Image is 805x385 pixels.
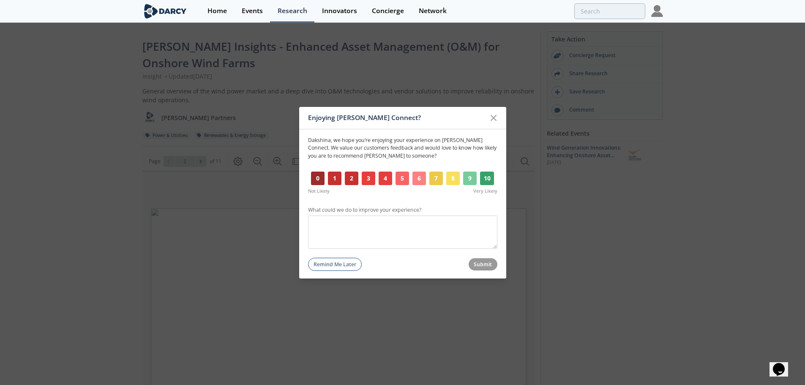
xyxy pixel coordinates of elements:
[574,3,645,19] input: Advanced Search
[142,4,188,19] img: logo-wide.svg
[419,8,447,14] div: Network
[308,206,497,214] label: What could we do to improve your experience?
[463,172,477,185] button: 9
[308,188,330,195] span: Not Likely
[429,172,443,185] button: 7
[362,172,376,185] button: 3
[308,137,497,160] p: Dakshina , we hope you’re enjoying your experience on [PERSON_NAME] Connect. We value our custome...
[651,5,663,17] img: Profile
[322,8,357,14] div: Innovators
[278,8,307,14] div: Research
[446,172,460,185] button: 8
[308,258,362,271] button: Remind Me Later
[242,8,263,14] div: Events
[207,8,227,14] div: Home
[311,172,325,185] button: 0
[770,351,797,377] iframe: chat widget
[379,172,393,185] button: 4
[308,110,486,126] div: Enjoying [PERSON_NAME] Connect?
[372,8,404,14] div: Concierge
[480,172,494,185] button: 10
[473,188,497,195] span: Very Likely
[396,172,409,185] button: 5
[469,258,497,270] button: Submit
[345,172,359,185] button: 2
[412,172,426,185] button: 6
[328,172,342,185] button: 1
